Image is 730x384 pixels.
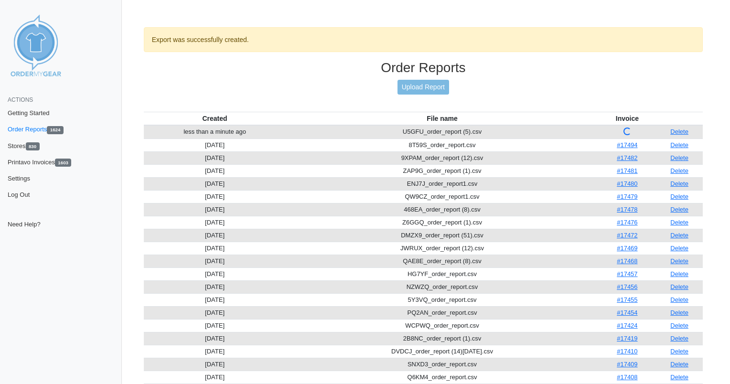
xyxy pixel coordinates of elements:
td: WCPWQ_order_report.csv [286,319,598,332]
a: #17410 [617,348,637,355]
span: 830 [26,142,40,150]
a: #17479 [617,193,637,200]
th: File name [286,112,598,125]
td: 8T59S_order_report.csv [286,139,598,151]
a: #17480 [617,180,637,187]
td: JWRUX_order_report (12).csv [286,242,598,255]
td: ENJ7J_order_report1.csv [286,177,598,190]
td: 2B8NC_order_report (1).csv [286,332,598,345]
a: #17419 [617,335,637,342]
a: #17408 [617,373,637,381]
h3: Order Reports [144,60,703,76]
td: [DATE] [144,229,286,242]
a: Delete [670,309,688,316]
div: Export was successfully created. [144,27,703,52]
a: Delete [670,335,688,342]
a: #17494 [617,141,637,149]
td: HG7YF_order_report.csv [286,267,598,280]
td: [DATE] [144,267,286,280]
td: 468EA_order_report (8).csv [286,203,598,216]
th: Invoice [599,112,656,125]
a: Delete [670,270,688,277]
a: Delete [670,245,688,252]
td: Q6KM4_order_report.csv [286,371,598,384]
td: SNXD3_order_report.csv [286,358,598,371]
a: Delete [670,154,688,161]
td: [DATE] [144,203,286,216]
a: Delete [670,206,688,213]
td: [DATE] [144,345,286,358]
a: Delete [670,180,688,187]
a: Delete [670,141,688,149]
a: Delete [670,283,688,290]
span: Actions [8,96,33,103]
td: [DATE] [144,319,286,332]
td: [DATE] [144,306,286,319]
td: [DATE] [144,293,286,306]
td: [DATE] [144,255,286,267]
a: #17468 [617,257,637,265]
a: Delete [670,361,688,368]
td: 9XPAM_order_report (12).csv [286,151,598,164]
a: #17454 [617,309,637,316]
td: [DATE] [144,242,286,255]
a: #17481 [617,167,637,174]
td: NZWZQ_order_report.csv [286,280,598,293]
td: 5Y3VQ_order_report.csv [286,293,598,306]
td: [DATE] [144,358,286,371]
td: [DATE] [144,371,286,384]
a: Delete [670,373,688,381]
a: Delete [670,167,688,174]
td: U5GFU_order_report (5).csv [286,125,598,139]
a: #17424 [617,322,637,329]
td: [DATE] [144,190,286,203]
td: Z6GGQ_order_report (1).csv [286,216,598,229]
a: #17409 [617,361,637,368]
a: #17476 [617,219,637,226]
a: Delete [670,296,688,303]
td: [DATE] [144,177,286,190]
a: Delete [670,193,688,200]
td: [DATE] [144,139,286,151]
td: DVDCJ_order_report (14)[DATE].csv [286,345,598,358]
td: DMZX9_order_report (51).csv [286,229,598,242]
a: #17457 [617,270,637,277]
td: ZAP9G_order_report (1).csv [286,164,598,177]
td: [DATE] [144,151,286,164]
th: Created [144,112,286,125]
td: [DATE] [144,216,286,229]
a: Delete [670,128,688,135]
td: less than a minute ago [144,125,286,139]
td: PQ2AN_order_report.csv [286,306,598,319]
a: #17469 [617,245,637,252]
a: Delete [670,348,688,355]
a: Delete [670,322,688,329]
a: Delete [670,219,688,226]
td: QAE8E_order_report (8).csv [286,255,598,267]
td: [DATE] [144,332,286,345]
a: #17472 [617,232,637,239]
span: 1624 [47,126,63,134]
td: QW9CZ_order_report1.csv [286,190,598,203]
a: Delete [670,232,688,239]
a: Upload Report [397,80,449,95]
a: Delete [670,257,688,265]
td: [DATE] [144,280,286,293]
td: [DATE] [144,164,286,177]
a: #17456 [617,283,637,290]
a: #17482 [617,154,637,161]
span: 1603 [55,159,71,167]
a: #17478 [617,206,637,213]
a: #17455 [617,296,637,303]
